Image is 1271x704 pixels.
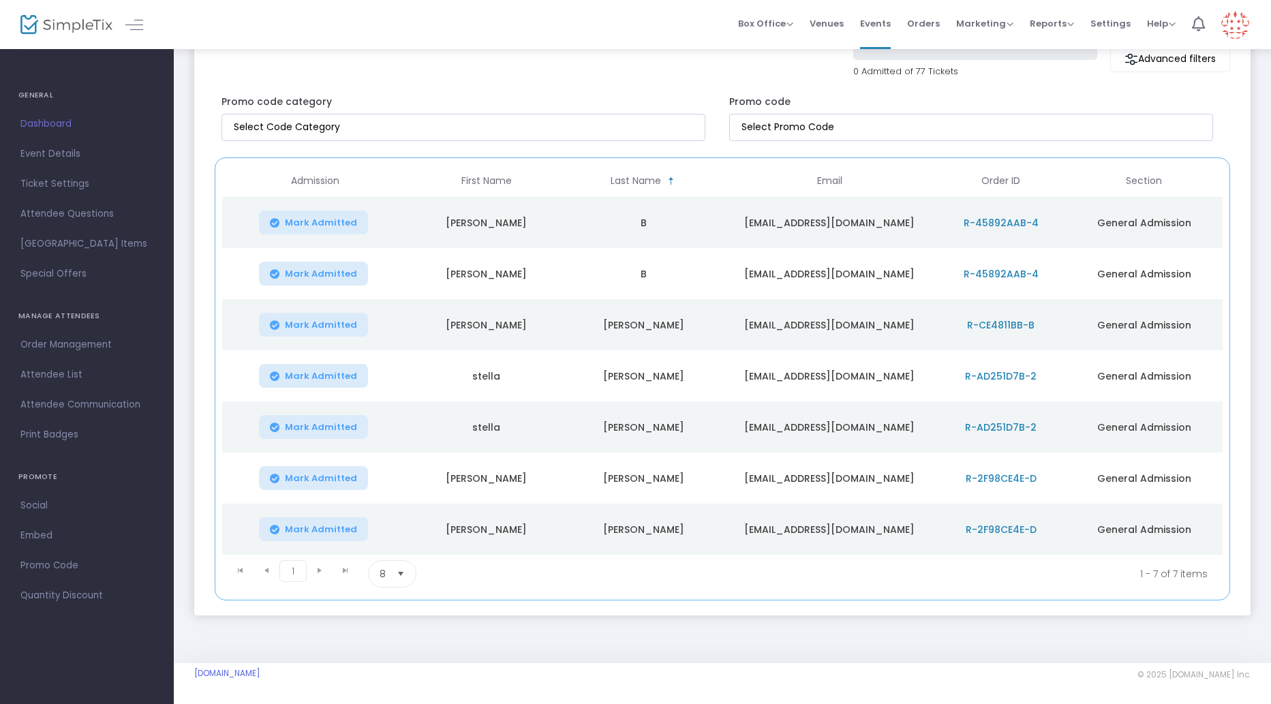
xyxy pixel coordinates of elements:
td: [EMAIL_ADDRESS][DOMAIN_NAME] [722,401,937,453]
button: Mark Admitted [259,466,368,490]
td: [PERSON_NAME] [408,453,566,504]
span: Mark Admitted [285,371,357,382]
span: Help [1147,17,1176,30]
label: Promo code category [221,95,332,109]
span: R-AD251D7B-2 [965,369,1037,383]
span: Mark Admitted [285,320,357,331]
td: General Admission [1065,197,1223,248]
td: [PERSON_NAME] [565,401,722,453]
span: Ticket Settings [20,175,153,193]
span: Box Office [738,17,793,30]
td: [EMAIL_ADDRESS][DOMAIN_NAME] [722,453,937,504]
span: Quantity Discount [20,587,153,604]
td: [PERSON_NAME] [565,350,722,401]
span: Event Details [20,145,153,163]
span: R-2F98CE4E-D [966,472,1037,485]
span: Settings [1090,6,1131,41]
m-button: Advanced filters [1110,47,1230,72]
td: General Admission [1065,401,1223,453]
td: B [565,197,722,248]
span: Attendee Questions [20,205,153,223]
td: [PERSON_NAME] [408,197,566,248]
span: Print Badges [20,426,153,444]
td: B [565,248,722,299]
td: [PERSON_NAME] [565,299,722,350]
span: Venues [810,6,844,41]
td: [PERSON_NAME] [565,453,722,504]
span: R-AD251D7B-2 [965,420,1037,434]
button: Mark Admitted [259,211,368,234]
td: [EMAIL_ADDRESS][DOMAIN_NAME] [722,197,937,248]
span: Admission [291,175,339,187]
span: Dashboard [20,115,153,133]
span: Attendee List [20,366,153,384]
p: 0 Admitted of 77 Tickets [853,65,1097,78]
span: First Name [461,175,512,187]
span: Section [1126,175,1162,187]
span: Marketing [956,17,1013,30]
span: Special Offers [20,265,153,283]
span: Page 1 [279,560,307,582]
td: [PERSON_NAME] [408,504,566,555]
td: General Admission [1065,248,1223,299]
span: R-2F98CE4E-D [966,523,1037,536]
img: filter [1124,52,1138,66]
span: Mark Admitted [285,217,357,228]
h4: PROMOTE [18,463,155,491]
h4: MANAGE ATTENDEES [18,303,155,330]
span: Orders [907,6,940,41]
span: Mark Admitted [285,269,357,279]
input: NO DATA FOUND [741,120,1206,134]
td: [EMAIL_ADDRESS][DOMAIN_NAME] [722,350,937,401]
td: [EMAIL_ADDRESS][DOMAIN_NAME] [722,299,937,350]
button: Mark Admitted [259,313,368,337]
button: Mark Admitted [259,415,368,439]
h4: GENERAL [18,82,155,109]
td: [PERSON_NAME] [408,299,566,350]
span: Email [817,175,842,187]
td: [PERSON_NAME] [408,248,566,299]
span: Promo Code [20,557,153,575]
span: Mark Admitted [285,473,357,484]
td: General Admission [1065,453,1223,504]
button: Mark Admitted [259,364,368,388]
span: Reports [1030,17,1074,30]
input: NO DATA FOUND [234,120,699,134]
span: Last Name [611,175,661,187]
a: [DOMAIN_NAME] [194,668,260,679]
span: R-45892AAB-4 [964,216,1039,230]
span: [GEOGRAPHIC_DATA] Items [20,235,153,253]
td: General Admission [1065,504,1223,555]
span: Sortable [666,176,677,187]
td: stella [408,350,566,401]
button: Mark Admitted [259,262,368,286]
label: Promo code [729,95,791,109]
button: Select [391,561,410,587]
span: Order Management [20,336,153,354]
kendo-pager-info: 1 - 7 of 7 items [551,560,1208,587]
span: R-45892AAB-4 [964,267,1039,281]
span: Attendee Communication [20,396,153,414]
td: General Admission [1065,350,1223,401]
td: General Admission [1065,299,1223,350]
span: 8 [380,567,386,581]
td: stella [408,401,566,453]
span: Embed [20,527,153,545]
button: Mark Admitted [259,517,368,541]
span: Social [20,497,153,515]
span: Mark Admitted [285,422,357,433]
span: Events [860,6,891,41]
td: [EMAIL_ADDRESS][DOMAIN_NAME] [722,248,937,299]
td: [PERSON_NAME] [565,504,722,555]
div: Data table [222,165,1223,555]
span: Mark Admitted [285,524,357,535]
span: Order ID [981,175,1020,187]
span: © 2025 [DOMAIN_NAME] Inc. [1137,669,1251,680]
td: [EMAIL_ADDRESS][DOMAIN_NAME] [722,504,937,555]
span: R-CE4811BB-B [967,318,1035,332]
